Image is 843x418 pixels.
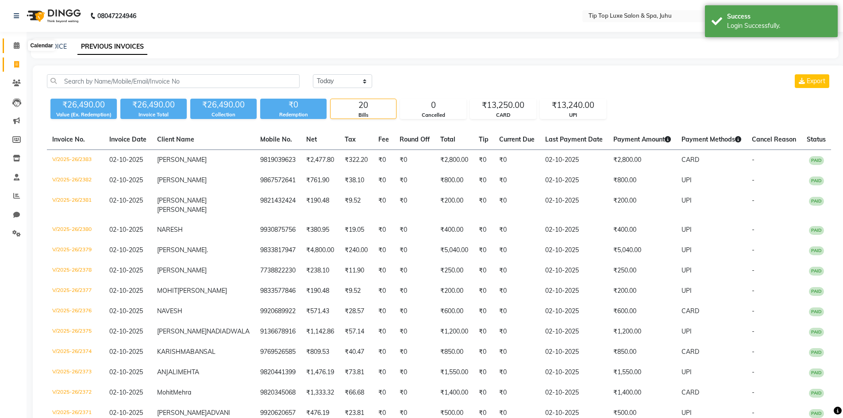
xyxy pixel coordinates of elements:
[339,322,373,342] td: ₹57.14
[301,281,339,301] td: ₹190.48
[109,287,143,295] span: 02-10-2025
[394,322,435,342] td: ₹0
[435,322,473,342] td: ₹1,200.00
[255,342,301,362] td: 9769526585
[109,327,143,335] span: 02-10-2025
[373,281,394,301] td: ₹0
[494,342,540,362] td: ₹0
[400,99,466,111] div: 0
[473,342,494,362] td: ₹0
[473,281,494,301] td: ₹0
[608,362,676,383] td: ₹1,550.00
[470,99,536,111] div: ₹13,250.00
[109,226,143,234] span: 02-10-2025
[109,266,143,274] span: 02-10-2025
[473,240,494,261] td: ₹0
[47,322,104,342] td: V/2025-26/2375
[260,99,327,111] div: ₹0
[394,170,435,191] td: ₹0
[435,170,473,191] td: ₹800.00
[473,322,494,342] td: ₹0
[339,240,373,261] td: ₹240.00
[473,383,494,403] td: ₹0
[540,261,608,281] td: 02-10-2025
[809,348,824,357] span: PAID
[255,383,301,403] td: 9820345068
[752,266,754,274] span: -
[373,383,394,403] td: ₹0
[207,409,230,417] span: ADVANI
[727,21,831,31] div: Login Successfully.
[540,342,608,362] td: 02-10-2025
[681,348,699,356] span: CARD
[97,4,136,28] b: 08047224946
[494,261,540,281] td: ₹0
[494,322,540,342] td: ₹0
[339,362,373,383] td: ₹73.81
[373,301,394,322] td: ₹0
[255,191,301,220] td: 9821432424
[109,368,143,376] span: 02-10-2025
[255,240,301,261] td: 9833817947
[157,327,207,335] span: [PERSON_NAME]
[301,322,339,342] td: ₹1,142.86
[545,135,603,143] span: Last Payment Date
[339,261,373,281] td: ₹11.90
[306,135,317,143] span: Net
[435,383,473,403] td: ₹1,400.00
[494,150,540,171] td: ₹0
[47,261,104,281] td: V/2025-26/2378
[608,170,676,191] td: ₹800.00
[681,409,692,417] span: UPI
[608,383,676,403] td: ₹1,400.00
[47,74,300,88] input: Search by Name/Mobile/Email/Invoice No
[23,4,83,28] img: logo
[809,368,824,377] span: PAID
[473,170,494,191] td: ₹0
[809,176,824,185] span: PAID
[752,176,754,184] span: -
[681,246,692,254] span: UPI
[394,150,435,171] td: ₹0
[752,246,754,254] span: -
[109,196,143,204] span: 02-10-2025
[752,135,796,143] span: Cancel Reason
[77,39,147,55] a: PREVIOUS INVOICES
[301,191,339,220] td: ₹190.48
[494,170,540,191] td: ₹0
[752,287,754,295] span: -
[473,191,494,220] td: ₹0
[47,150,104,171] td: V/2025-26/2383
[613,135,671,143] span: Payment Amount
[157,176,207,184] span: [PERSON_NAME]
[47,383,104,403] td: V/2025-26/2372
[109,156,143,164] span: 02-10-2025
[255,261,301,281] td: 7738822230
[494,220,540,240] td: ₹0
[109,388,143,396] span: 02-10-2025
[157,226,183,234] span: NARESH
[260,111,327,119] div: Redemption
[52,135,85,143] span: Invoice No.
[50,99,117,111] div: ₹26,490.00
[608,191,676,220] td: ₹200.00
[47,191,104,220] td: V/2025-26/2381
[373,362,394,383] td: ₹0
[373,191,394,220] td: ₹0
[255,150,301,171] td: 9819039623
[255,170,301,191] td: 9867572641
[109,246,143,254] span: 02-10-2025
[540,240,608,261] td: 02-10-2025
[540,383,608,403] td: 02-10-2025
[47,281,104,301] td: V/2025-26/2377
[394,362,435,383] td: ₹0
[473,301,494,322] td: ₹0
[809,197,824,206] span: PAID
[435,261,473,281] td: ₹250.00
[255,281,301,301] td: 9833577846
[809,307,824,316] span: PAID
[435,220,473,240] td: ₹400.00
[207,246,208,254] span: .
[540,99,606,111] div: ₹13,240.00
[255,301,301,322] td: 9920689922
